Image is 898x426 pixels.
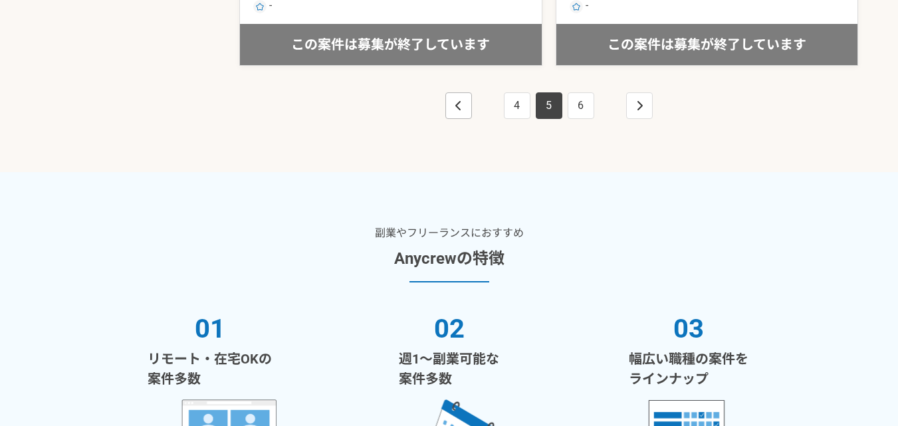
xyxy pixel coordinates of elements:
[148,349,272,389] span: リモート・在宅OKの 案件多数
[240,24,542,65] div: この案件は募集が終了しています
[568,92,594,119] a: Page 6
[256,3,264,11] img: ico_star-c4f7eedc.svg
[375,225,524,241] p: 副業やフリーランスにおすすめ
[673,309,704,349] span: 03
[399,349,499,389] span: 週1〜副業可能な 案件多数
[195,309,225,349] span: 01
[504,92,530,119] a: Page 4
[445,92,472,119] a: This is the first page
[556,24,858,65] div: この案件は募集が終了しています
[443,92,655,119] nav: pagination
[394,247,505,270] h3: Anycrewの特徴
[434,309,465,349] span: 02
[572,3,580,11] img: ico_star-c4f7eedc.svg
[536,92,562,119] a: Page 5
[629,349,748,389] span: 幅広い職種の案件を ラインナップ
